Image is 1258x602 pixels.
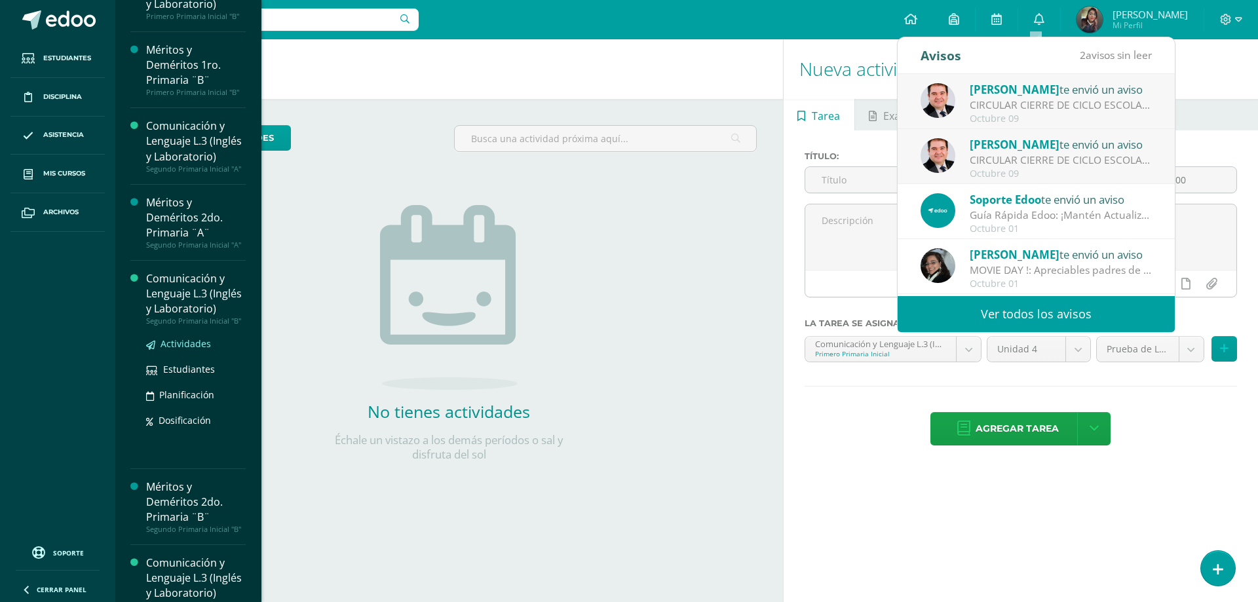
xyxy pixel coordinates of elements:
[1080,48,1086,62] span: 2
[131,39,767,99] h1: Actividades
[815,349,946,358] div: Primero Primaria Inicial
[43,53,91,64] span: Estudiantes
[146,362,246,377] a: Estudiantes
[146,12,246,21] div: Primero Primaria Inicial "B"
[146,43,246,88] div: Méritos y Deméritos 1ro. Primaria ¨B¨
[1097,337,1204,362] a: Prueba de Logro (40.0%)
[1113,8,1188,21] span: [PERSON_NAME]
[161,337,211,350] span: Actividades
[10,39,105,78] a: Estudiantes
[146,271,246,316] div: Comunicación y Lenguaje L.3 (Inglés y Laboratorio)
[163,363,215,375] span: Estudiantes
[970,246,1152,263] div: te envió un aviso
[146,480,246,534] a: Méritos y Deméritos 2do. Primaria ¨B¨Segundo Primaria Inicial "B"
[805,167,978,193] input: Título
[970,137,1059,152] span: [PERSON_NAME]
[146,336,246,351] a: Actividades
[815,337,946,349] div: Comunicación y Lenguaje L.3 (Inglés y Laboratorio) 'A'
[146,119,246,164] div: Comunicación y Lenguaje L.3 (Inglés y Laboratorio)
[146,195,246,250] a: Méritos y Deméritos 2do. Primaria ¨A¨Segundo Primaria Inicial "A"
[318,433,580,462] p: Échale un vistazo a los demás períodos o sal y disfruta del sol
[970,113,1152,124] div: Octubre 09
[146,88,246,97] div: Primero Primaria Inicial "B"
[146,387,246,402] a: Planificación
[146,316,246,326] div: Segundo Primaria Inicial "B"
[784,99,854,130] a: Tarea
[146,240,246,250] div: Segundo Primaria Inicial "A"
[1107,337,1169,362] span: Prueba de Logro (40.0%)
[970,81,1152,98] div: te envió un aviso
[970,153,1152,168] div: CIRCULAR CIERRE DE CICLO ESCOLAR 2025: Buenas tardes estimados Padres y Madres de familia: Es un ...
[970,192,1041,207] span: Soporte Edoo
[43,168,85,179] span: Mis cursos
[146,271,246,326] a: Comunicación y Lenguaje L.3 (Inglés y Laboratorio)Segundo Primaria Inicial "B"
[799,39,1242,99] h1: Nueva actividad
[970,168,1152,179] div: Octubre 09
[43,130,84,140] span: Asistencia
[146,164,246,174] div: Segundo Primaria Inicial "A"
[970,208,1152,223] div: Guía Rápida Edoo: ¡Mantén Actualizada tu Información de Perfil!: En Edoo, es importante mantener ...
[10,78,105,117] a: Disciplina
[380,205,518,390] img: no_activities.png
[10,117,105,155] a: Asistencia
[146,119,246,173] a: Comunicación y Lenguaje L.3 (Inglés y Laboratorio)Segundo Primaria Inicial "A"
[53,548,84,557] span: Soporte
[159,388,214,401] span: Planificación
[805,337,981,362] a: Comunicación y Lenguaje L.3 (Inglés y Laboratorio) 'A'Primero Primaria Inicial
[812,100,840,132] span: Tarea
[921,193,955,228] img: 676617573f7bfa93b0300b4c1ae80bc1.png
[997,337,1056,362] span: Unidad 4
[921,138,955,173] img: 57933e79c0f622885edf5cfea874362b.png
[146,555,246,601] div: Comunicación y Lenguaje L.3 (Inglés y Laboratorio)
[146,43,246,97] a: Méritos y Deméritos 1ro. Primaria ¨B¨Primero Primaria Inicial "B"
[16,543,100,561] a: Soporte
[159,414,211,426] span: Dosificación
[970,191,1152,208] div: te envió un aviso
[43,207,79,217] span: Archivos
[970,278,1152,290] div: Octubre 01
[318,400,580,423] h2: No tienes actividades
[921,248,955,283] img: 7bd163c6daa573cac875167af135d202.png
[10,193,105,232] a: Archivos
[970,82,1059,97] span: [PERSON_NAME]
[921,83,955,118] img: 57933e79c0f622885edf5cfea874362b.png
[1113,20,1188,31] span: Mi Perfil
[805,151,979,161] label: Título:
[146,413,246,428] a: Dosificación
[1080,48,1152,62] span: avisos sin leer
[124,9,419,31] input: Busca un usuario...
[970,247,1059,262] span: [PERSON_NAME]
[805,318,1237,328] label: La tarea se asignará a:
[970,98,1152,113] div: CIRCULAR CIERRE DE CICLO ESCOLAR 2025: Buenas tardes estimados Padres y Madres de familia: Es un ...
[921,37,961,73] div: Avisos
[970,136,1152,153] div: te envió un aviso
[10,155,105,193] a: Mis cursos
[146,525,246,534] div: Segundo Primaria Inicial "B"
[898,296,1175,332] a: Ver todos los avisos
[970,223,1152,235] div: Octubre 01
[455,126,755,151] input: Busca una actividad próxima aquí...
[146,195,246,240] div: Méritos y Deméritos 2do. Primaria ¨A¨
[987,337,1090,362] a: Unidad 4
[37,585,86,594] span: Cerrar panel
[43,92,82,102] span: Disciplina
[855,99,937,130] a: Examen
[1077,7,1103,33] img: f0e68a23fbcd897634a5ac152168984d.png
[883,100,923,132] span: Examen
[146,480,246,525] div: Méritos y Deméritos 2do. Primaria ¨B¨
[970,263,1152,278] div: MOVIE DAY !: Apreciables padres de familia, reciban un cordial saludo, desando todos se encuentre...
[976,413,1059,445] span: Agregar tarea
